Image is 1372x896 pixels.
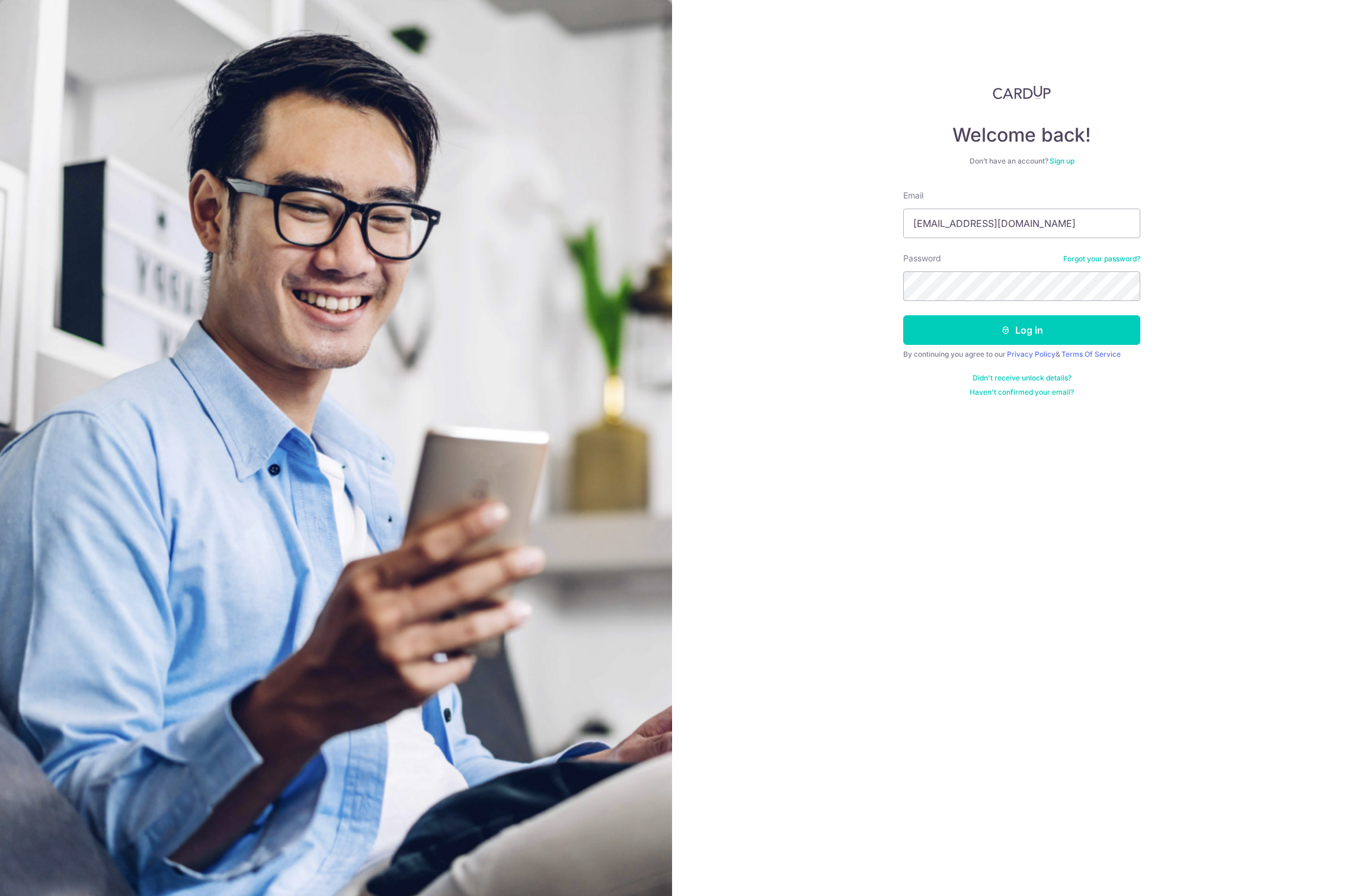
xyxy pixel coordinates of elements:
[1050,156,1074,165] a: Sign up
[973,373,1072,383] a: Didn't receive unlock details?
[903,123,1140,147] h4: Welcome back!
[1063,254,1140,264] a: Forgot your password?
[903,252,941,264] label: Password
[1061,350,1121,359] a: Terms Of Service
[903,190,923,201] label: Email
[903,156,1140,166] div: Don’t have an account?
[970,388,1074,397] a: Haven't confirmed your email?
[1007,350,1056,359] a: Privacy Policy
[903,315,1140,345] button: Log in
[993,85,1051,100] img: CardUp Logo
[903,350,1140,359] div: By continuing you agree to our &
[903,209,1140,238] input: Enter your Email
